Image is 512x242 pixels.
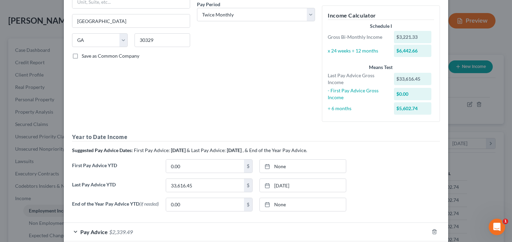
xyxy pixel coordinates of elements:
[260,179,346,192] a: [DATE]
[72,147,133,153] strong: Suggested Pay Advice Dates:
[394,88,432,100] div: $0.00
[166,160,244,173] input: 0.00
[324,47,391,54] div: x 24 weeks ÷ 12 months
[69,178,162,198] label: Last Pay Advice YTD
[135,33,190,47] input: Enter zip...
[72,14,190,27] input: Enter city...
[134,147,170,153] span: First Pay Advice:
[503,219,508,224] span: 1
[244,160,252,173] div: $
[82,53,139,59] span: Save as Common Company
[197,1,220,7] span: Pay Period
[324,34,391,41] div: Gross Bi-Monthly Income
[394,102,432,115] div: $5,602.74
[260,160,346,173] a: None
[243,147,307,153] span: , & End of the Year Pay Advice.
[109,229,133,235] span: $2,339.49
[244,198,252,211] div: $
[80,229,108,235] span: Pay Advice
[328,11,434,20] h5: Income Calculator
[72,133,440,141] h5: Year to Date Income
[324,87,391,101] div: - First Pay Advice Gross Income
[394,73,432,85] div: $33,616.45
[328,64,434,71] div: Means Test
[166,179,244,192] input: 0.00
[171,147,186,153] strong: [DATE]
[227,147,242,153] strong: [DATE]
[244,179,252,192] div: $
[69,198,162,217] label: End of the Year Pay Advice YTD
[139,201,159,207] span: (if needed)
[166,198,244,211] input: 0.00
[187,147,226,153] span: & Last Pay Advice:
[69,159,162,178] label: First Pay Advice YTD
[260,198,346,211] a: None
[489,219,505,235] iframe: Intercom live chat
[394,45,432,57] div: $6,442.66
[328,23,434,30] div: Schedule I
[324,72,391,86] div: Last Pay Advice Gross Income
[394,31,432,43] div: $3,221.33
[324,105,391,112] div: ÷ 6 months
